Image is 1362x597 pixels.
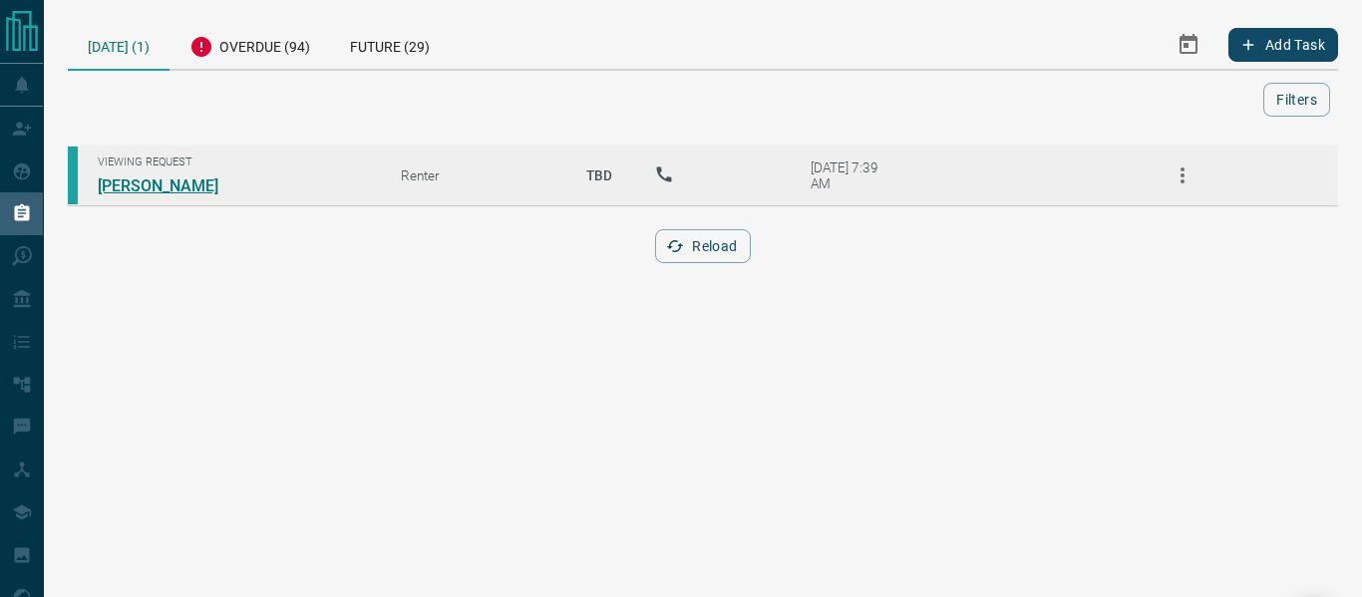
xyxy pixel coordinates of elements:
[98,176,247,195] a: [PERSON_NAME]
[98,155,371,168] span: Viewing Request
[68,20,170,71] div: [DATE] (1)
[401,167,545,183] div: Renter
[811,159,895,191] div: [DATE] 7:39 AM
[1263,83,1330,117] button: Filters
[574,149,624,202] p: TBD
[1228,28,1338,62] button: Add Task
[170,20,330,69] div: Overdue (94)
[655,229,750,263] button: Reload
[330,20,450,69] div: Future (29)
[1165,21,1212,69] button: Select Date Range
[68,147,78,204] div: condos.ca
